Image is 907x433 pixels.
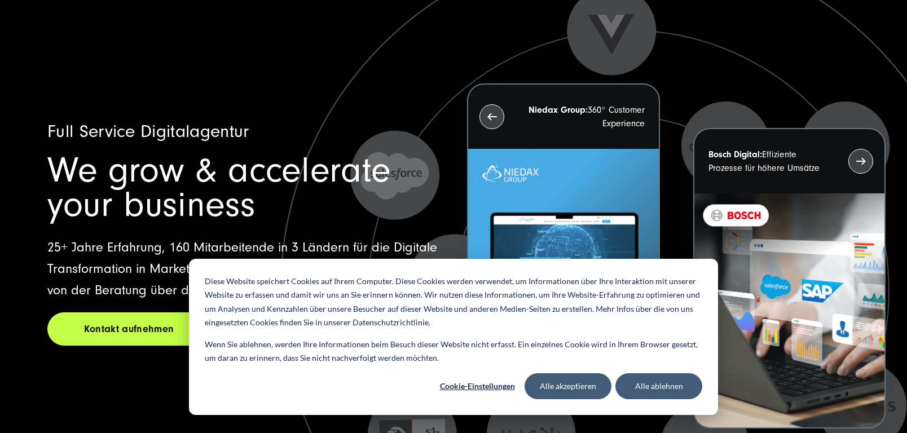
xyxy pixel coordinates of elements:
[467,83,659,384] button: Niedax Group:360° Customer Experience Letztes Projekt von Niedax. Ein Laptop auf dem die Niedax W...
[205,275,702,330] p: Diese Website speichert Cookies auf Ihrem Computer. Diese Cookies werden verwendet, um Informatio...
[434,373,521,399] button: Cookie-Einstellungen
[615,373,702,399] button: Alle ablehnen
[694,193,884,427] img: BOSCH - Kundeprojekt - Digital Transformation Agentur SUNZINET
[708,149,762,160] strong: Bosch Digital:
[47,237,440,301] p: 25+ Jahre Erfahrung, 160 Mitarbeitende in 3 Ländern für die Digitale Transformation in Marketing,...
[693,128,886,428] button: Bosch Digital:Effiziente Prozesse für höhere Umsätze BOSCH - Kundeprojekt - Digital Transformatio...
[708,148,828,175] p: Effiziente Prozesse für höhere Umsätze
[529,105,588,115] strong: Niedax Group:
[525,373,611,399] button: Alle akzeptieren
[525,103,644,130] p: 360° Customer Experience
[47,312,211,346] a: Kontakt aufnehmen
[468,149,658,383] img: Letztes Projekt von Niedax. Ein Laptop auf dem die Niedax Website geöffnet ist, auf blauem Hinter...
[205,338,702,365] p: Wenn Sie ablehnen, werden Ihre Informationen beim Besuch dieser Website nicht erfasst. Ein einzel...
[189,259,718,415] div: Cookie banner
[47,121,249,142] span: Full Service Digitalagentur
[47,150,391,225] span: We grow & accelerate your business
